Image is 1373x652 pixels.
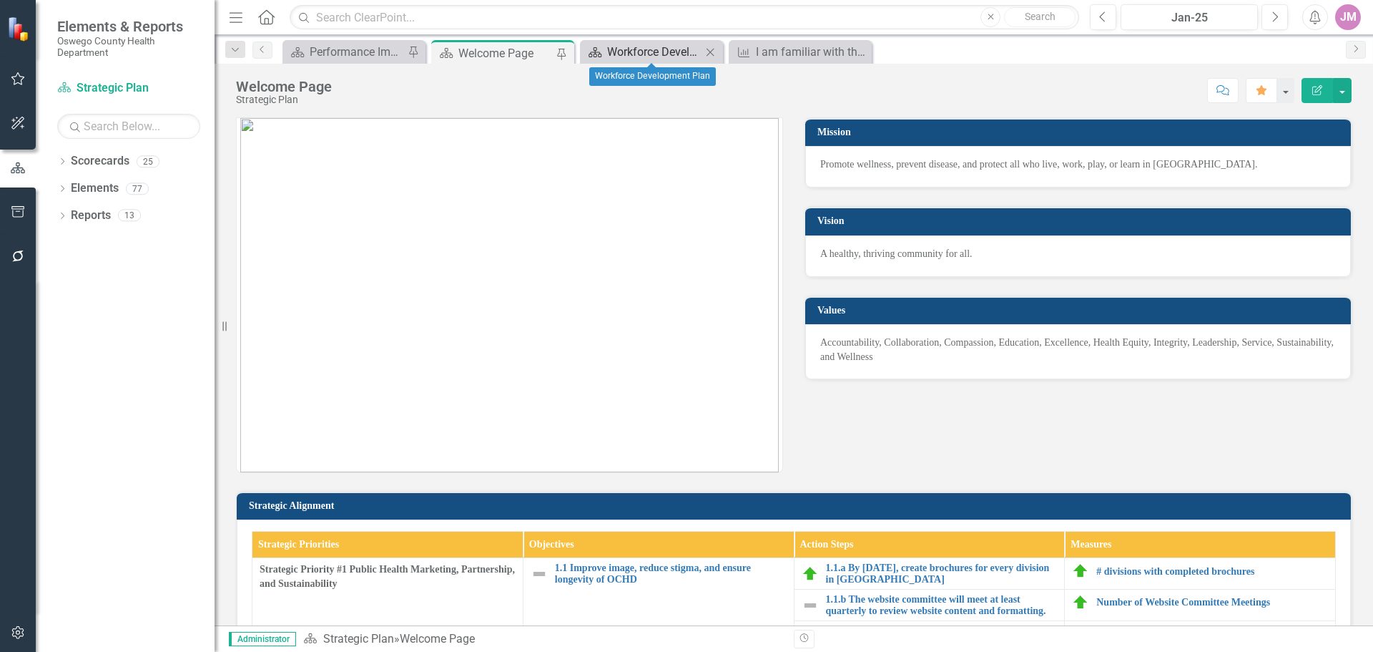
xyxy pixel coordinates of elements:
div: 13 [118,210,141,222]
td: Double-Click to Edit Right Click for Context Menu [1065,558,1336,590]
a: Scorecards [71,153,129,170]
div: Performance Improvement Plans [310,43,404,61]
a: 1.1.a By [DATE], create brochures for every division in [GEOGRAPHIC_DATA] [826,563,1058,585]
button: Jan-25 [1121,4,1258,30]
span: Promote wellness, prevent disease, and protect all who live, work, play, or learn in [GEOGRAPHIC_... [820,159,1258,170]
td: Double-Click to Edit Right Click for Context Menu [1065,621,1336,652]
a: Strategic Plan [323,632,394,646]
a: # divisions with completed brochures [1096,566,1328,577]
a: 1.1.b The website committee will meet at least quarterly to review website content and formatting. [826,594,1058,616]
div: Welcome Page [458,44,553,62]
h3: Values [817,305,1344,316]
img: On Target [802,565,819,583]
a: I am familiar with the major health inequities affecting residents in the community we serve [732,43,868,61]
div: Welcome Page [236,79,332,94]
img: mceclip0.png [240,118,779,472]
input: Search ClearPoint... [290,5,1079,30]
img: Not Defined [531,565,548,583]
img: ClearPoint Strategy [6,15,33,42]
a: Strategic Plan [57,80,200,97]
td: Double-Click to Edit Right Click for Context Menu [794,558,1065,590]
small: Oswego County Health Department [57,35,200,59]
a: Elements [71,180,119,197]
td: Double-Click to Edit Right Click for Context Menu [794,590,1065,621]
a: Performance Improvement Plans [286,43,404,61]
h3: Strategic Alignment [249,500,1344,511]
button: JM [1335,4,1361,30]
img: On Target [1072,563,1089,580]
img: On Target [1072,594,1089,611]
div: Strategic Plan [236,94,332,105]
a: Number of Website Committee Meetings [1096,597,1328,608]
img: Not Defined [802,597,819,614]
a: 1.1 Improve image, reduce stigma, and ensure longevity of OCHD [555,563,787,585]
div: Workforce Development Plan [607,43,702,61]
h3: Mission [817,127,1344,137]
span: A healthy, thriving community for all. [820,248,973,259]
a: Reports [71,208,111,224]
span: Elements & Reports [57,18,200,35]
div: I am familiar with the major health inequities affecting residents in the community we serve [756,43,868,61]
td: Double-Click to Edit Right Click for Context Menu [794,621,1065,652]
div: Workforce Development Plan [589,67,716,86]
h3: Vision [817,215,1344,226]
input: Search Below... [57,114,200,139]
div: Welcome Page [400,632,475,646]
div: » [303,631,783,648]
div: 77 [126,183,149,195]
span: Administrator [229,632,296,646]
span: Strategic Priority #1 Public Health Marketing, Partnership, and Sustainability [260,563,516,591]
span: Search [1025,11,1055,22]
div: Jan-25 [1126,9,1253,26]
span: Accountability, Collaboration, Compassion, Education, Excellence, Health Equity, Integrity, Leade... [820,337,1334,362]
td: Double-Click to Edit Right Click for Context Menu [1065,590,1336,621]
a: Workforce Development Plan [584,43,702,61]
button: Search [1004,7,1076,27]
div: 25 [137,155,159,167]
